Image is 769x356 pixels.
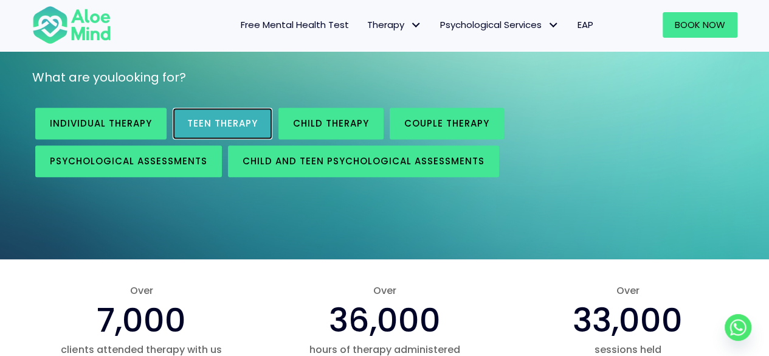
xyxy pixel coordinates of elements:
[32,5,111,45] img: Aloe mind Logo
[173,108,272,139] a: Teen Therapy
[407,16,425,34] span: Therapy: submenu
[328,297,440,343] span: 36,000
[97,297,186,343] span: 7,000
[675,18,725,31] span: Book Now
[243,155,485,167] span: Child and Teen Psychological assessments
[568,12,602,38] a: EAP
[228,145,499,177] a: Child and Teen Psychological assessments
[50,117,152,130] span: Individual therapy
[725,314,751,341] a: Whatsapp
[293,117,369,130] span: Child Therapy
[115,69,186,86] span: looking for?
[573,297,683,343] span: 33,000
[390,108,504,139] a: Couple therapy
[663,12,737,38] a: Book Now
[50,155,207,167] span: Psychological assessments
[35,108,167,139] a: Individual therapy
[241,18,349,31] span: Free Mental Health Test
[404,117,489,130] span: Couple therapy
[367,18,422,31] span: Therapy
[32,284,251,298] span: Over
[358,12,431,38] a: TherapyTherapy: submenu
[187,117,258,130] span: Teen Therapy
[275,284,494,298] span: Over
[35,145,222,177] a: Psychological assessments
[278,108,384,139] a: Child Therapy
[440,18,559,31] span: Psychological Services
[578,18,593,31] span: EAP
[232,12,358,38] a: Free Mental Health Test
[127,12,602,38] nav: Menu
[518,284,737,298] span: Over
[545,16,562,34] span: Psychological Services: submenu
[32,69,115,86] span: What are you
[431,12,568,38] a: Psychological ServicesPsychological Services: submenu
